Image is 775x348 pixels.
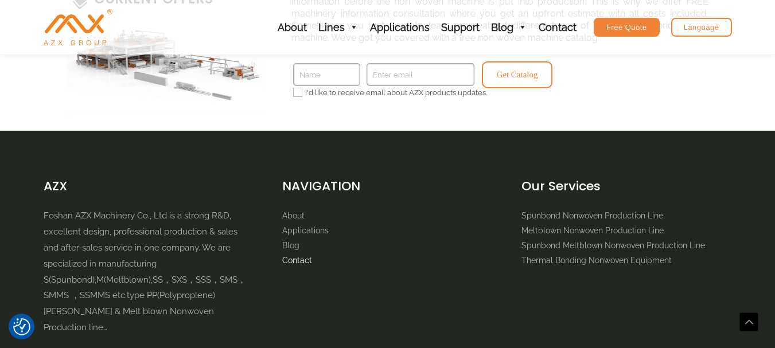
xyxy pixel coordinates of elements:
[293,88,302,97] input: I'd like to receive email about AZX products updates.
[293,88,506,97] label: I'd like to receive email about AZX products updates.
[671,18,732,37] a: Language
[282,256,312,265] a: Contact
[521,226,664,235] a: Meltblown Nonwoven Production Line
[282,177,493,268] aside: Footer Widget 2
[282,226,329,235] a: Applications
[521,211,663,220] a: Spunbond Nonwoven Production Line
[282,208,493,268] nav: NAVIGATION
[482,61,552,88] button: Get Catalog
[13,318,30,335] img: Revisit consent button
[282,241,299,250] a: Blog
[282,177,493,195] h2: NAVIGATION
[521,256,672,265] a: Thermal Bonding Nonwoven Equipment
[293,63,360,86] input: Name
[44,208,254,336] p: Foshan AZX Machinery Co., Ltd is a strong R&D, excellent design, professional production & sales ...
[521,208,732,268] nav: Our Services
[13,318,30,335] button: Consent Preferences
[521,177,732,268] aside: Footer Widget 3
[44,21,112,32] a: AZX Nonwoven Machine
[594,18,660,37] a: Free Quote
[44,177,254,195] h2: AZX
[521,177,732,195] h2: Our Services
[521,241,705,250] a: Spunbond Meltblown Nonwoven Production Line
[367,63,474,86] input: Enter email
[67,4,266,119] img: Home 11
[282,211,305,220] a: About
